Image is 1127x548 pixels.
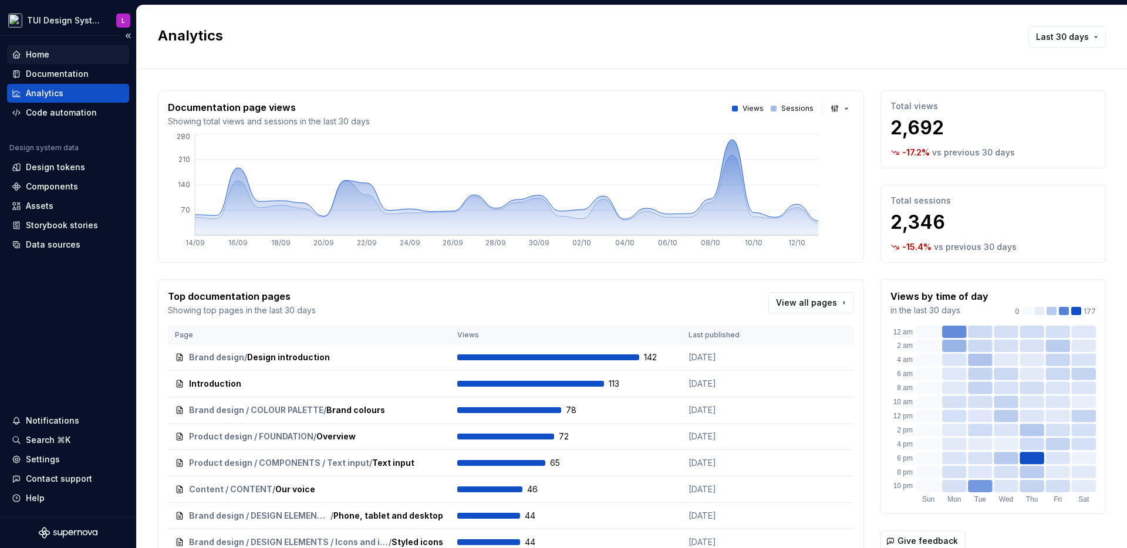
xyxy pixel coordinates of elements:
span: Phone, tablet and desktop [333,510,443,522]
span: Styled icons [392,536,443,548]
th: Last published [681,326,784,344]
text: 6 am [897,370,913,378]
a: Settings [7,450,129,469]
span: Product design / FOUNDATION [189,431,313,442]
text: Sat [1078,495,1089,503]
tspan: 06/10 [658,238,677,247]
p: 2,346 [890,211,1096,234]
text: 2 pm [897,426,913,434]
text: Sun [922,495,934,503]
span: Overview [316,431,356,442]
div: Code automation [26,107,97,119]
text: Mon [947,495,961,503]
a: View all pages [768,292,854,313]
div: Documentation [26,68,89,80]
tspan: 16/09 [228,238,248,247]
svg: Supernova Logo [39,527,97,539]
p: [DATE] [689,483,777,495]
div: Design system data [9,143,79,153]
tspan: 20/09 [313,238,334,247]
span: / [369,457,372,469]
text: Tue [974,495,987,503]
p: [DATE] [689,457,777,469]
span: 65 [550,457,581,469]
text: 12 pm [893,412,913,420]
text: Wed [999,495,1013,503]
span: Product design / COMPONENTS / Text input [189,457,369,469]
text: 12 am [893,328,913,336]
text: 10 am [893,398,913,406]
a: Home [7,45,129,64]
text: 8 pm [897,468,913,476]
tspan: 70 [181,205,190,214]
p: Total sessions [890,195,1096,207]
text: 4 pm [897,440,913,448]
text: Thu [1026,495,1038,503]
div: Notifications [26,415,79,427]
tspan: 22/09 [357,238,377,247]
button: Help [7,489,129,508]
button: Collapse sidebar [120,28,136,44]
tspan: 10/10 [745,238,762,247]
span: 113 [609,378,639,390]
p: [DATE] [689,404,777,416]
a: Data sources [7,235,129,254]
div: Analytics [26,87,63,99]
div: Contact support [26,473,92,485]
p: Top documentation pages [168,289,316,303]
span: / [330,510,333,522]
p: [DATE] [689,510,777,522]
p: Views by time of day [890,289,988,303]
tspan: 12/10 [788,238,805,247]
button: Contact support [7,469,129,488]
div: 177 [1015,307,1096,316]
p: -15.4 % [902,241,932,253]
span: Brand design / DESIGN ELEMENTS / Icons and illustrations [189,536,389,548]
th: Views [450,326,681,344]
p: [DATE] [689,536,777,548]
text: 6 pm [897,454,913,462]
img: 817d7335-a366-42c3-a6b7-b410db9a5801.png [8,13,22,28]
p: vs previous 30 days [932,147,1015,158]
span: Text input [372,457,414,469]
tspan: 04/10 [615,238,635,247]
tspan: 280 [177,132,190,141]
p: Total views [890,100,1096,112]
tspan: 210 [178,155,190,164]
p: vs previous 30 days [934,241,1017,253]
a: Design tokens [7,158,129,177]
span: Brand colours [326,404,385,416]
th: Page [168,326,450,344]
div: Data sources [26,239,80,251]
text: 8 am [897,384,913,392]
a: Documentation [7,65,129,83]
tspan: 02/10 [572,238,591,247]
span: / [244,351,247,363]
div: Components [26,181,78,192]
a: Analytics [7,84,129,103]
tspan: 30/09 [528,238,549,247]
div: Settings [26,454,60,465]
tspan: 140 [178,180,190,189]
p: 0 [1015,307,1020,316]
div: Design tokens [26,161,85,173]
span: / [313,431,316,442]
span: 44 [525,510,555,522]
a: Code automation [7,103,129,122]
text: 4 am [897,356,913,364]
span: 72 [559,431,589,442]
div: TUI Design System [27,15,102,26]
div: Storybook stories [26,219,98,231]
span: Give feedback [897,535,958,547]
p: Showing top pages in the last 30 days [168,305,316,316]
tspan: 08/10 [701,238,720,247]
span: 142 [644,351,674,363]
span: Last 30 days [1036,31,1089,43]
p: Views [743,104,764,113]
div: L [122,16,125,25]
span: View all pages [776,297,837,309]
p: Showing total views and sessions in the last 30 days [168,116,370,127]
span: / [323,404,326,416]
span: Our voice [275,483,315,495]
